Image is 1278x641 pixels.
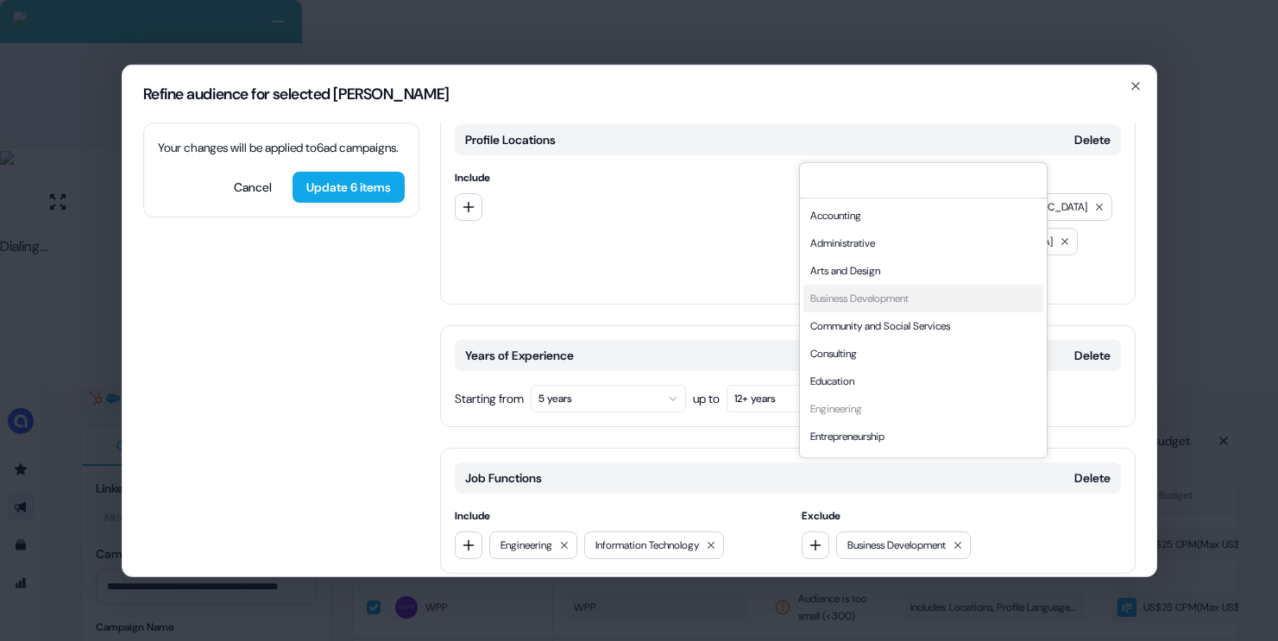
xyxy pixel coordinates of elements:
span: Starting from [455,389,524,406]
button: Delete [1074,346,1111,363]
div: Education [803,368,1043,395]
span: Your changes will be applied to 6 ad campaigns . [158,139,399,154]
div: Community and Social Services [803,312,1043,340]
div: Accounting [803,202,1043,229]
span: Include [455,506,774,524]
span: Years of Experience [465,346,574,363]
button: Cancel [220,171,286,202]
div: Entrepreneurship [803,423,1043,450]
button: Delete [1074,130,1111,148]
button: 5 years [531,384,686,412]
span: Profile Locations [465,130,556,148]
div: Arts and Design [803,257,1043,285]
span: Include [455,168,774,185]
button: Update 6 items [293,171,405,202]
span: Job Functions [465,468,542,486]
button: Delete [1074,468,1111,486]
span: Information Technology [595,536,699,553]
div: Consulting [803,340,1043,368]
div: Suggestions [800,198,1047,457]
span: up to [693,389,720,406]
span: Business Development [847,536,946,553]
div: Administrative [803,229,1043,257]
h2: Refine audience for selected [PERSON_NAME] [143,85,1136,101]
span: Engineering [500,536,552,553]
div: Finance [803,450,1043,478]
span: Exclude [802,506,1121,524]
button: 12+ years [727,384,882,412]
